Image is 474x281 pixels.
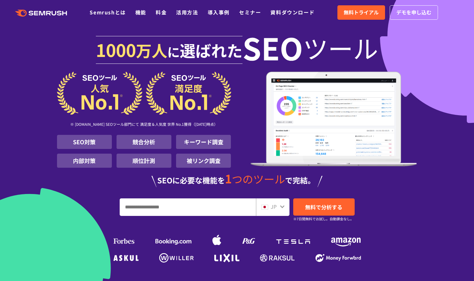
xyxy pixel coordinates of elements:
[270,8,315,16] a: 資料ダウンロード
[180,39,242,61] span: 選ばれた
[337,5,385,20] a: 無料トライアル
[136,39,167,61] span: 万人
[303,35,378,60] span: ツール
[285,175,315,186] span: で完結。
[225,170,232,187] span: 1
[176,8,198,16] a: 活用方法
[344,8,379,17] span: 無料トライアル
[293,198,355,216] a: 無料で分析する
[57,173,417,187] div: SEOに必要な機能を
[305,203,342,211] span: 無料で分析する
[176,154,231,168] li: 被リンク調査
[135,8,146,16] a: 機能
[57,135,112,149] li: SEO対策
[117,135,171,149] li: 競合分析
[156,8,167,16] a: 料金
[232,171,285,186] span: つのツール
[242,35,303,60] span: SEO
[90,8,126,16] a: Semrushとは
[293,216,354,222] small: ※7日間無料でお試し。自動課金なし。
[271,203,277,210] span: JP
[396,8,431,17] span: デモを申し込む
[239,8,261,16] a: セミナー
[120,199,256,216] input: URL、キーワードを入力してください
[167,43,180,61] span: に
[96,37,136,62] span: 1000
[176,135,231,149] li: キーワード調査
[57,154,112,168] li: 内部対策
[208,8,230,16] a: 導入事例
[390,5,438,20] a: デモを申し込む
[57,115,231,135] div: ※ [DOMAIN_NAME] SEOツール部門にて 満足度＆人気度 世界 No.1獲得（[DATE]時点）
[117,154,171,168] li: 順位計測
